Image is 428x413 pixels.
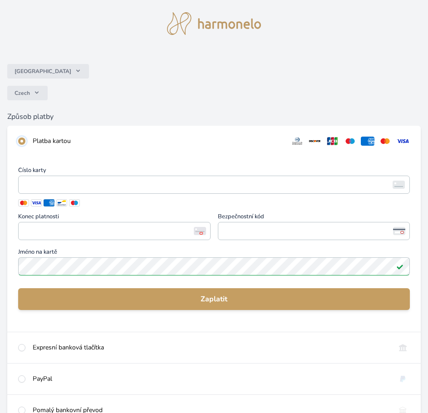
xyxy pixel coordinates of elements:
[343,137,357,146] img: maestro.svg
[308,137,322,146] img: discover.svg
[18,214,211,222] span: Konec platnosti
[378,137,392,146] img: mc.svg
[18,257,410,275] input: Jméno na kartěPlatné pole
[22,178,406,191] iframe: Iframe pro číslo karty
[393,181,405,189] img: card
[7,64,89,79] button: [GEOGRAPHIC_DATA]
[25,294,403,305] span: Zaplatit
[361,137,375,146] img: amex.svg
[218,214,410,222] span: Bezpečnostní kód
[18,288,410,310] button: Zaplatit
[167,12,261,35] img: logo.svg
[7,111,421,122] h6: Způsob platby
[33,137,283,146] div: Platba kartou
[33,374,389,383] div: PayPal
[33,343,389,352] div: Expresní banková tlačítka
[290,137,305,146] img: diners.svg
[22,225,207,237] iframe: Iframe pro datum vypršení platnosti
[15,68,71,75] span: [GEOGRAPHIC_DATA]
[15,89,30,97] span: Czech
[7,86,48,100] button: Czech
[396,374,410,383] img: paypal.svg
[222,225,406,237] iframe: Iframe pro bezpečnostní kód
[325,137,339,146] img: jcb.svg
[18,249,410,257] span: Jméno na kartě
[396,343,410,352] img: onlineBanking_CZ.svg
[194,227,206,235] img: Konec platnosti
[396,137,410,146] img: visa.svg
[396,263,403,270] img: Platné pole
[18,167,410,176] span: Číslo karty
